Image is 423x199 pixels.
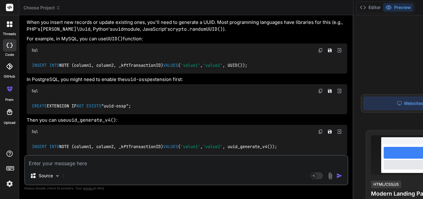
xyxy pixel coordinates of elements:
code: NOTE (column1, column2, _kftTransactionID) ( , , uuid_generate_v4()); [32,143,278,150]
img: icon [336,173,342,179]
img: copy [318,48,323,53]
span: 'value1' [181,144,200,149]
button: Save file [325,46,334,55]
label: prem [5,97,14,102]
code: crypto.randomUUID() [170,26,223,32]
span: EXISTS [86,103,101,109]
span: Sql [32,88,38,93]
span: 'value2' [203,62,223,68]
span: Choose Project [24,5,60,11]
img: settings [4,179,15,189]
button: Editor [357,3,383,12]
img: Open in Browser [337,129,342,134]
code: UUID() [106,36,123,42]
code: EXTENSION IF "uuid-ossp"; [32,103,132,109]
img: Pick Models [55,173,60,179]
span: 'value2' [203,144,223,149]
img: attachment [327,172,334,179]
code: uuid_generate_v4() [66,117,116,123]
span: INSERT INTO [32,62,59,68]
label: Upload [4,120,15,125]
label: GitHub [4,74,15,79]
span: Sql [32,129,38,134]
span: NOT [76,103,84,109]
div: HTML/CSS/JS [371,181,401,188]
code: uuid [112,26,124,32]
span: privacy [83,186,94,190]
p: Then you can use : [27,117,347,124]
img: Open in Browser [337,88,342,94]
span: CREATE [32,103,47,109]
label: code [5,52,14,57]
span: VALUES [163,62,178,68]
p: In PostgreSQL, you might need to enable the extension first: [27,76,347,83]
button: Preview [383,3,413,12]
span: Sql [32,48,38,53]
img: copy [318,129,323,134]
span: INSERT INTO [32,144,59,149]
p: Always double-check its answers. Your in Bind [24,185,348,191]
span: VALUES [163,144,178,149]
button: Save file [325,127,334,136]
p: For example, in MySQL, you can use function: [27,35,347,43]
code: NOTE (column1, column2, _kftTransactionID) ( , , UUID()); [32,62,248,69]
p: When you insert new records or update existing ones, you'll need to generate a UUID. Most program... [27,19,347,33]
img: copy [318,88,323,93]
label: threads [3,31,16,37]
span: 'value1' [181,62,200,68]
code: uuid-ossp [125,76,150,83]
img: Open in Browser [337,47,342,53]
code: [PERSON_NAME]\Uuid [40,26,90,32]
button: Save file [325,87,334,95]
p: Source [39,173,53,179]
